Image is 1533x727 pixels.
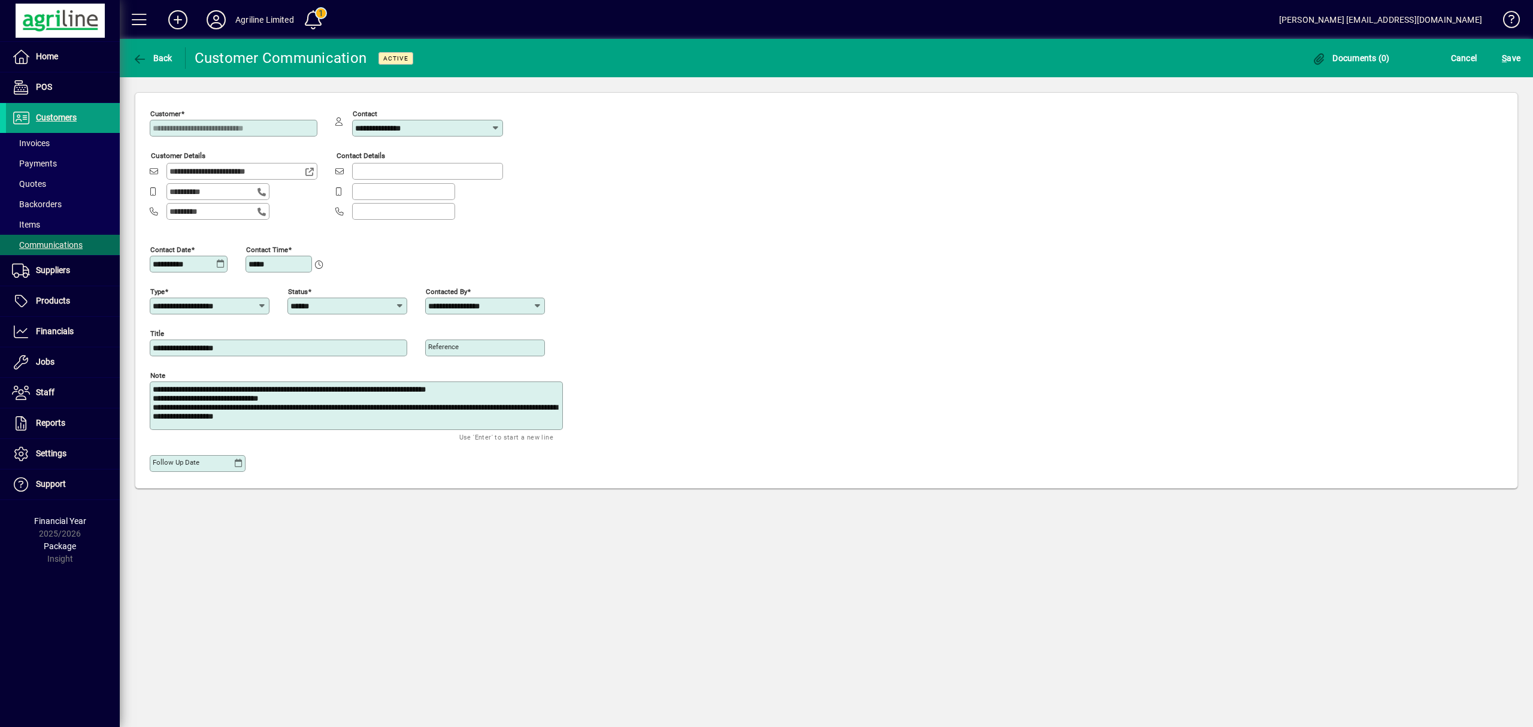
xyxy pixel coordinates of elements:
[120,47,186,69] app-page-header-button: Back
[1451,49,1477,68] span: Cancel
[150,287,165,295] mat-label: Type
[1448,47,1480,69] button: Cancel
[6,469,120,499] a: Support
[1309,47,1393,69] button: Documents (0)
[150,371,165,379] mat-label: Note
[150,245,191,253] mat-label: Contact date
[288,287,308,295] mat-label: Status
[6,153,120,174] a: Payments
[36,326,74,336] span: Financials
[1502,53,1507,63] span: S
[426,287,467,295] mat-label: Contacted by
[150,329,164,337] mat-label: Title
[197,9,235,31] button: Profile
[195,49,367,68] div: Customer Communication
[36,357,54,366] span: Jobs
[6,235,120,255] a: Communications
[353,110,377,118] mat-label: Contact
[159,9,197,31] button: Add
[6,286,120,316] a: Products
[6,72,120,102] a: POS
[6,408,120,438] a: Reports
[12,179,46,189] span: Quotes
[36,52,58,61] span: Home
[1312,53,1390,63] span: Documents (0)
[36,418,65,428] span: Reports
[36,387,54,397] span: Staff
[383,54,408,62] span: Active
[1499,47,1523,69] button: Save
[246,245,288,253] mat-label: Contact time
[1494,2,1518,41] a: Knowledge Base
[36,296,70,305] span: Products
[6,317,120,347] a: Financials
[235,10,294,29] div: Agriline Limited
[12,220,40,229] span: Items
[6,194,120,214] a: Backorders
[6,174,120,194] a: Quotes
[34,516,86,526] span: Financial Year
[44,541,76,551] span: Package
[6,42,120,72] a: Home
[36,82,52,92] span: POS
[12,199,62,209] span: Backorders
[129,47,175,69] button: Back
[12,159,57,168] span: Payments
[153,458,199,467] mat-label: Follow up date
[12,240,83,250] span: Communications
[6,133,120,153] a: Invoices
[6,378,120,408] a: Staff
[150,110,181,118] mat-label: Customer
[12,138,50,148] span: Invoices
[36,113,77,122] span: Customers
[36,449,66,458] span: Settings
[459,430,553,444] mat-hint: Use 'Enter' to start a new line
[1279,10,1482,29] div: [PERSON_NAME] [EMAIL_ADDRESS][DOMAIN_NAME]
[6,439,120,469] a: Settings
[36,265,70,275] span: Suppliers
[36,479,66,489] span: Support
[6,347,120,377] a: Jobs
[6,214,120,235] a: Items
[1502,49,1520,68] span: ave
[6,256,120,286] a: Suppliers
[132,53,172,63] span: Back
[428,343,459,351] mat-label: Reference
